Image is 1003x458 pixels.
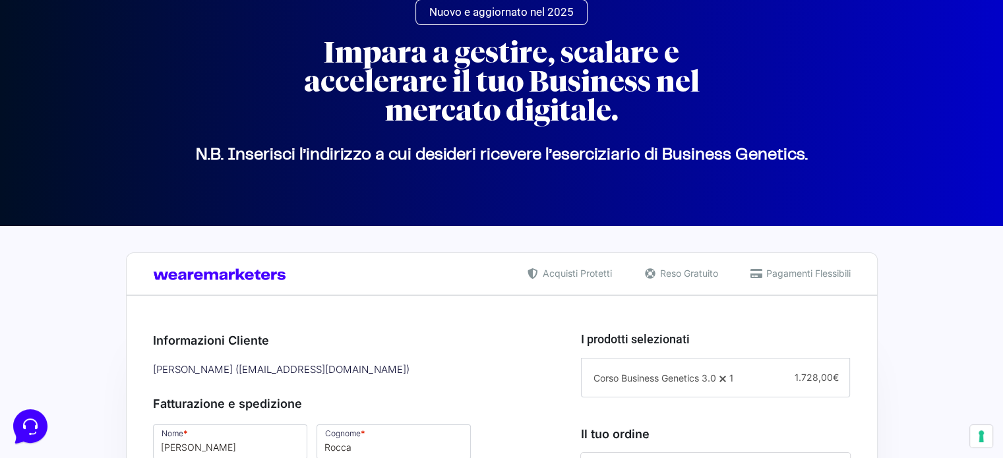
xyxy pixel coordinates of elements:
[40,355,62,367] p: Home
[42,74,69,100] img: dark
[92,337,173,367] button: Messaggi
[203,355,222,367] p: Aiuto
[539,266,612,280] span: Acquisti Protetti
[148,359,547,381] div: [PERSON_NAME] ( [EMAIL_ADDRESS][DOMAIN_NAME] )
[114,355,150,367] p: Messaggi
[11,407,50,446] iframe: Customerly Messenger Launcher
[264,38,739,125] h2: Impara a gestire, scalare e accelerare il tuo Business nel mercato digitale.
[729,372,733,384] span: 1
[153,395,542,413] h3: Fatturazione e spedizione
[86,119,195,129] span: Inizia una conversazione
[581,330,850,348] h3: I prodotti selezionati
[63,74,90,100] img: dark
[140,163,243,174] a: Apri Centro Assistenza
[429,7,574,18] span: Nuovo e aggiornato nel 2025
[133,155,871,156] p: N.B. Inserisci l’indirizzo a cui desideri ricevere l’eserciziario di Business Genetics.
[11,11,222,32] h2: Ciao da Marketers 👋
[763,266,851,280] span: Pagamenti Flessibili
[832,372,838,383] span: €
[657,266,718,280] span: Reso Gratuito
[11,337,92,367] button: Home
[970,425,992,447] button: Le tue preferenze relative al consenso per le tecnologie di tracciamento
[593,372,715,384] span: Corso Business Genetics 3.0
[581,425,850,443] h3: Il tuo ordine
[30,192,216,205] input: Cerca un articolo...
[21,111,243,137] button: Inizia una conversazione
[21,74,47,100] img: dark
[172,337,253,367] button: Aiuto
[21,53,112,63] span: Le tue conversazioni
[153,331,542,349] h3: Informazioni Cliente
[794,372,838,383] span: 1.728,00
[21,163,103,174] span: Trova una risposta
